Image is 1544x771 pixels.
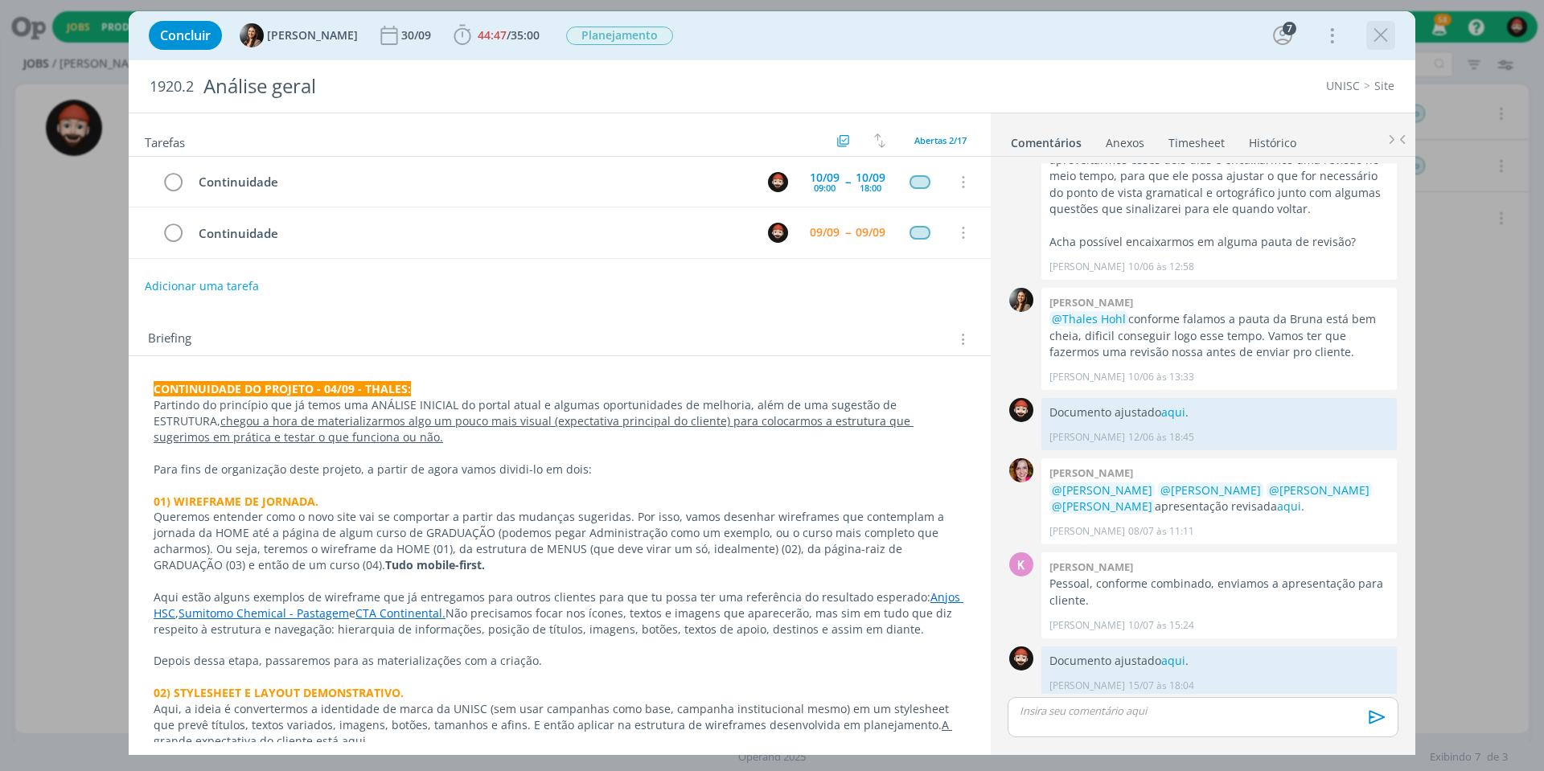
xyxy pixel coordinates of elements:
[845,227,850,238] span: --
[1128,430,1194,445] span: 12/06 às 18:45
[1049,560,1133,574] b: [PERSON_NAME]
[148,329,191,350] span: Briefing
[450,23,544,48] button: 44:47/35:00
[1049,430,1125,445] p: [PERSON_NAME]
[766,170,790,194] button: W
[154,461,966,478] p: Para fins de organização deste projeto, a partir de agora vamos dividi-lo em dois:
[154,509,966,573] p: Queremos entender como o novo site vai se comportar a partir das mudanças sugeridas. Por isso, va...
[191,224,753,244] div: Continuidade
[1049,404,1389,420] p: Documento ajustado .
[1049,618,1125,633] p: [PERSON_NAME]
[154,717,952,748] u: A grande expectativa do cliente está aqui.
[1052,311,1126,326] span: @Thales Hohl
[129,11,1415,755] div: dialog
[154,589,966,638] p: Aqui estão alguns exemplos de wireframe que já entregamos para outros clientes para que tu possa ...
[1049,260,1125,274] p: [PERSON_NAME]
[1168,128,1226,151] a: Timesheet
[150,78,194,96] span: 1920.2
[1049,679,1125,693] p: [PERSON_NAME]
[768,223,788,243] img: W
[1128,260,1194,274] span: 10/06 às 12:58
[385,557,485,572] strong: Tudo mobile-first.
[154,589,963,621] a: Anjos HSC
[478,27,507,43] span: 44:47
[768,172,788,192] img: W
[1277,498,1301,514] a: aqui
[511,27,540,43] span: 35:00
[1106,135,1144,151] div: Anexos
[566,27,673,45] span: Planejamento
[1009,398,1033,422] img: W
[814,183,836,192] div: 09:00
[860,183,881,192] div: 18:00
[1052,482,1152,498] span: @[PERSON_NAME]
[355,605,446,621] a: CTA Continental.
[1269,482,1369,498] span: @[PERSON_NAME]
[240,23,358,47] button: B[PERSON_NAME]
[1049,524,1125,539] p: [PERSON_NAME]
[1283,22,1296,35] div: 7
[240,23,264,47] img: B
[1160,482,1261,498] span: @[PERSON_NAME]
[149,21,222,50] button: Concluir
[810,172,840,183] div: 10/09
[1049,311,1389,360] p: conforme falamos a pauta da Bruna está bem cheia, dificil conseguir logo esse tempo. Vamos ter qu...
[1009,646,1033,671] img: W
[1128,679,1194,693] span: 15/07 às 18:04
[267,30,358,41] span: [PERSON_NAME]
[1049,295,1133,310] b: [PERSON_NAME]
[1128,524,1194,539] span: 08/07 às 11:11
[154,653,966,669] p: Depois dessa etapa, passaremos para as materializações com a criação.
[1049,465,1133,480] b: [PERSON_NAME]
[197,67,869,106] div: Análise geral
[191,172,753,192] div: Continuidade
[1270,23,1296,48] button: 7
[565,26,674,46] button: Planejamento
[145,131,185,150] span: Tarefas
[1128,370,1194,384] span: 10/06 às 13:33
[1049,234,1389,250] p: Acha possível encaixarmos em alguma pauta de revisão?
[1009,288,1033,312] img: B
[1049,653,1389,669] p: Documento ajustado .
[507,27,511,43] span: /
[845,176,850,187] span: --
[914,134,967,146] span: Abertas 2/17
[1009,458,1033,482] img: B
[144,272,260,301] button: Adicionar uma tarefa
[1161,653,1185,668] a: aqui
[1049,370,1125,384] p: [PERSON_NAME]
[1326,78,1360,93] a: UNISC
[1374,78,1394,93] a: Site
[1049,576,1389,609] p: Pessoal, conforme combinado, enviamos a apresentação para cliente.
[856,172,885,183] div: 10/09
[154,381,411,396] strong: CONTINUIDADE DO PROJETO - 04/09 - THALES:
[1010,128,1082,151] a: Comentários
[179,605,349,621] a: Sumitomo Chemical - Pastagem
[1128,618,1194,633] span: 10/07 às 15:24
[1009,552,1033,576] div: K
[1049,482,1389,515] p: apresentação revisada .
[154,494,318,509] strong: 01) WIREFRAME DE JORNADA.
[1161,404,1185,420] a: aqui
[154,685,404,700] strong: 02) STYLESHEET E LAYOUT DEMONSTRATIVO.
[154,701,966,749] p: Aqui, a ideia é convertermos a identidade de marca da UNISC (sem usar campanhas como base, campan...
[1248,128,1297,151] a: Histórico
[154,413,914,445] u: chegou a hora de materializarmos algo um pouco mais visual (expectativa principal do cliente) par...
[810,227,840,238] div: 09/09
[160,29,211,42] span: Concluir
[874,133,885,148] img: arrow-down-up.svg
[154,397,966,445] p: Partindo do princípio que já temos uma ANÁLISE INICIAL do portal atual e algumas oportunidades de...
[856,227,885,238] div: 09/09
[401,30,434,41] div: 30/09
[766,220,790,244] button: W
[1052,498,1152,514] span: @[PERSON_NAME]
